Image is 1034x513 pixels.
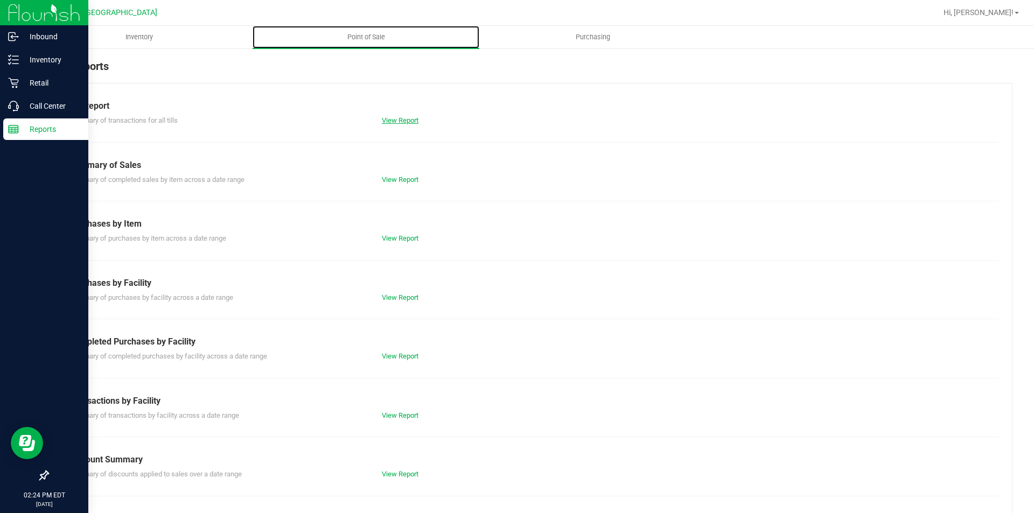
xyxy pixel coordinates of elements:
[382,234,418,242] a: View Report
[69,175,244,184] span: Summary of completed sales by item across a date range
[382,352,418,360] a: View Report
[5,500,83,508] p: [DATE]
[111,32,167,42] span: Inventory
[69,395,990,407] div: Transactions by Facility
[19,123,83,136] p: Reports
[8,101,19,111] inline-svg: Call Center
[8,78,19,88] inline-svg: Retail
[69,335,990,348] div: Completed Purchases by Facility
[944,8,1014,17] span: Hi, [PERSON_NAME]!
[62,8,157,17] span: GA2 - [GEOGRAPHIC_DATA]
[382,293,418,301] a: View Report
[382,470,418,478] a: View Report
[69,100,990,113] div: Till Report
[382,411,418,419] a: View Report
[8,54,19,65] inline-svg: Inventory
[69,217,990,230] div: Purchases by Item
[69,352,267,360] span: Summary of completed purchases by facility across a date range
[69,453,990,466] div: Discount Summary
[8,124,19,135] inline-svg: Reports
[11,427,43,459] iframe: Resource center
[5,490,83,500] p: 02:24 PM EDT
[69,411,239,419] span: Summary of transactions by facility across a date range
[19,53,83,66] p: Inventory
[19,100,83,113] p: Call Center
[69,470,242,478] span: Summary of discounts applied to sales over a date range
[382,175,418,184] a: View Report
[253,26,479,48] a: Point of Sale
[8,31,19,42] inline-svg: Inbound
[69,116,178,124] span: Summary of transactions for all tills
[382,116,418,124] a: View Report
[47,58,1012,83] div: POS Reports
[19,30,83,43] p: Inbound
[479,26,706,48] a: Purchasing
[333,32,400,42] span: Point of Sale
[26,26,253,48] a: Inventory
[69,293,233,301] span: Summary of purchases by facility across a date range
[19,76,83,89] p: Retail
[69,234,226,242] span: Summary of purchases by item across a date range
[561,32,625,42] span: Purchasing
[69,277,990,290] div: Purchases by Facility
[69,159,990,172] div: Summary of Sales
